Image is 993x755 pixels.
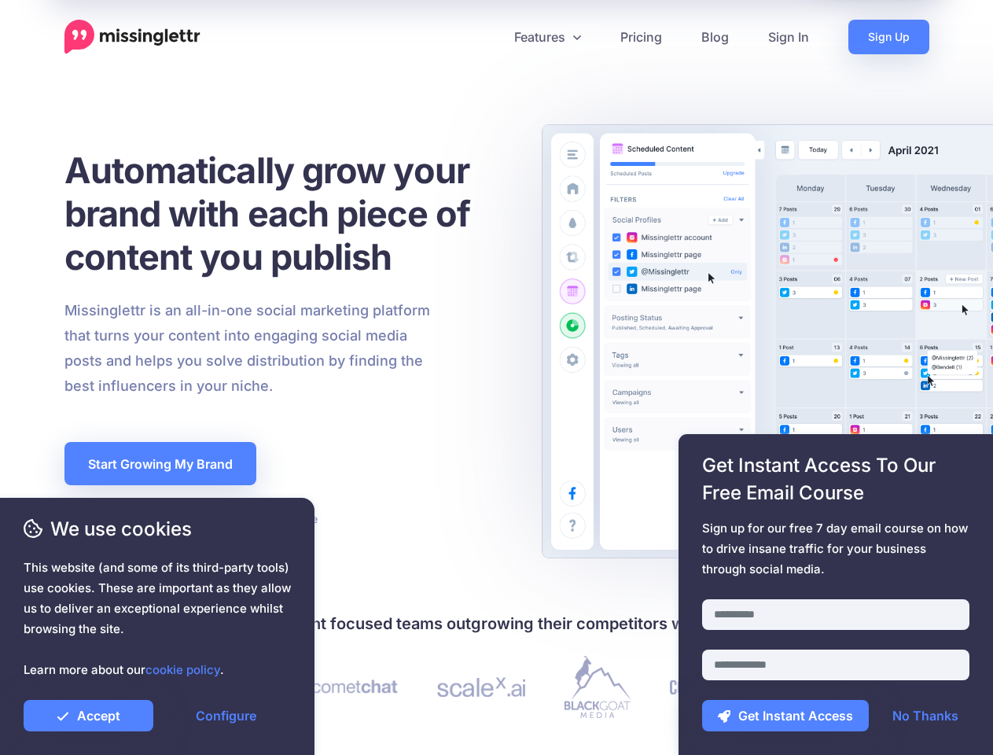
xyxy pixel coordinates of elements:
span: This website (and some of its third-party tools) use cookies. These are important as they allow u... [24,558,291,680]
a: Pricing [601,20,682,54]
p: Missinglettr is an all-in-one social marketing platform that turns your content into engaging soc... [64,298,431,399]
a: Home [64,20,200,54]
a: Sign In [748,20,829,54]
h4: Join 30,000+ creators and content focused teams outgrowing their competitors with Missinglettr [64,611,929,636]
span: Sign up for our free 7 day email course on how to drive insane traffic for your business through ... [702,518,969,580]
a: Features [495,20,601,54]
span: Get Instant Access To Our Free Email Course [702,451,969,506]
button: Get Instant Access [702,700,869,731]
span: We use cookies [24,515,291,543]
a: Sign Up [848,20,929,54]
a: Configure [161,700,291,731]
a: Accept [24,700,153,731]
a: Blog [682,20,748,54]
a: No Thanks [877,700,974,731]
a: cookie policy [145,662,220,677]
h1: Automatically grow your brand with each piece of content you publish [64,149,509,278]
a: Start Growing My Brand [64,442,256,485]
